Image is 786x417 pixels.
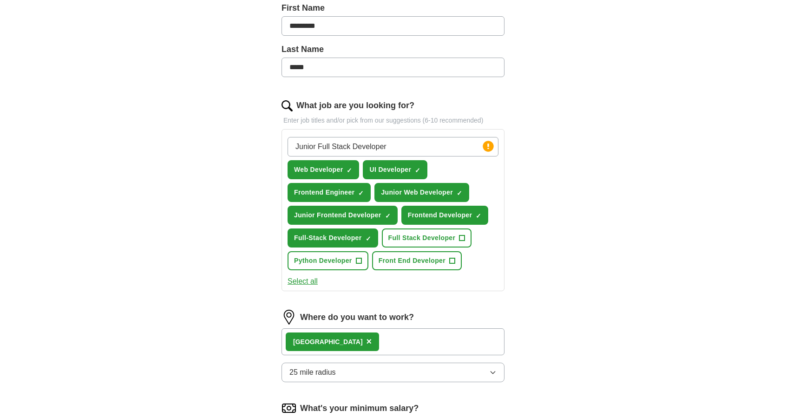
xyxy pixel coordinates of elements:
span: Full-Stack Developer [294,233,362,243]
img: location.png [282,310,296,325]
span: Frontend Engineer [294,188,354,197]
button: × [367,335,372,349]
button: Front End Developer [372,251,462,270]
span: ✓ [385,212,391,220]
img: search.png [282,100,293,111]
button: Full-Stack Developer✓ [288,228,378,248]
span: ✓ [415,167,420,174]
button: Junior Frontend Developer✓ [288,206,398,225]
span: UI Developer [369,165,411,175]
span: Full Stack Developer [388,233,456,243]
button: UI Developer✓ [363,160,427,179]
button: Web Developer✓ [288,160,359,179]
button: Select all [288,276,318,287]
span: Junior Web Developer [381,188,453,197]
label: What's your minimum salary? [300,402,419,415]
span: ✓ [476,212,481,220]
span: ✓ [358,189,364,197]
span: Junior Frontend Developer [294,210,381,220]
input: Type a job title and press enter [288,137,498,156]
span: 25 mile radius [289,367,336,378]
span: Python Developer [294,256,352,266]
button: Frontend Engineer✓ [288,183,371,202]
span: Front End Developer [379,256,445,266]
span: ✓ [347,167,352,174]
button: Full Stack Developer [382,228,472,248]
button: Python Developer [288,251,368,270]
span: Frontend Developer [408,210,472,220]
button: Frontend Developer✓ [401,206,489,225]
div: [GEOGRAPHIC_DATA] [293,337,363,347]
label: Where do you want to work? [300,311,414,324]
button: 25 mile radius [282,363,504,382]
label: First Name [282,2,504,14]
span: ✓ [366,235,371,242]
p: Enter job titles and/or pick from our suggestions (6-10 recommended) [282,116,504,125]
label: Last Name [282,43,504,56]
span: ✓ [457,189,462,197]
span: × [367,336,372,346]
img: salary.png [282,401,296,416]
span: Web Developer [294,165,343,175]
button: Junior Web Developer✓ [374,183,469,202]
label: What job are you looking for? [296,99,414,112]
